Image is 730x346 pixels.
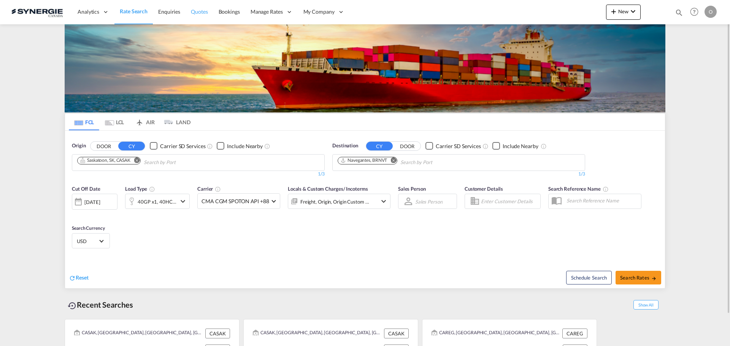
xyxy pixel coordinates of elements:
span: Analytics [78,8,99,16]
input: Chips input. [400,156,473,169]
md-icon: Unchecked: Search for CY (Container Yard) services for all selected carriers.Checked : Search for... [207,143,213,149]
div: 1/3 [72,171,325,177]
md-icon: icon-refresh [69,275,76,281]
div: Recent Searches [65,296,136,313]
span: Locals & Custom Charges [288,186,368,192]
button: Note: By default Schedule search will only considerorigin ports, destination ports and cut off da... [566,271,612,284]
button: Remove [386,157,397,165]
div: CASAK [384,329,409,338]
md-tab-item: LAND [160,114,190,130]
input: Enter Customer Details [481,196,538,207]
div: Freight Origin Origin Custom Destination Destination Custom Factory Stuffingicon-chevron-down [288,194,390,209]
span: Quotes [191,8,208,15]
md-icon: icon-plus 400-fg [609,7,618,16]
md-tab-item: LCL [99,114,130,130]
span: Help [688,5,701,18]
input: Chips input. [144,156,216,169]
md-chips-wrap: Chips container. Use arrow keys to select chips. [76,155,219,169]
div: Help [688,5,705,19]
div: CAREG [562,329,587,338]
div: O [705,6,717,18]
button: icon-plus 400-fgNewicon-chevron-down [606,5,641,20]
md-select: Sales Person [414,196,443,207]
div: 40GP x1 40HC x1icon-chevron-down [125,194,190,209]
md-checkbox: Checkbox No Ink [425,142,481,150]
md-icon: icon-information-outline [149,186,155,192]
md-icon: icon-chevron-down [628,7,638,16]
div: Saskatoon, SK, CASAK [80,157,130,164]
span: CMA CGM SPOTON API +88 [202,197,269,205]
span: Cut Off Date [72,186,100,192]
md-tab-item: FCL [69,114,99,130]
span: My Company [303,8,335,16]
span: Destination [332,142,358,150]
div: Navegantes, BRNVT [340,157,387,164]
div: 1/3 [332,171,585,177]
span: Reset [76,274,89,281]
div: Include Nearby [503,142,538,150]
md-icon: icon-magnify [675,8,683,17]
div: [DATE] [84,199,100,205]
md-icon: icon-airplane [135,118,144,123]
div: Carrier SD Services [160,142,205,150]
md-tab-item: AIR [130,114,160,130]
md-icon: icon-chevron-down [178,197,187,206]
img: 1f56c880d42311ef80fc7dca854c8e59.png [11,3,63,21]
span: Customer Details [465,186,503,192]
div: Include Nearby [227,142,263,150]
span: Origin [72,142,86,150]
md-icon: icon-arrow-right [651,276,657,281]
span: Rate Search [120,8,148,14]
md-icon: icon-backup-restore [68,301,77,310]
span: Sales Person [398,186,426,192]
md-checkbox: Checkbox No Ink [217,142,263,150]
button: DOOR [394,142,421,150]
span: USD [77,238,98,245]
md-icon: The selected Trucker/Carrierwill be displayed in the rate results If the rates are from another f... [215,186,221,192]
div: CASAK [205,329,230,338]
md-pagination-wrapper: Use the left and right arrow keys to navigate between tabs [69,114,190,130]
span: Bookings [219,8,240,15]
button: CY [366,142,393,150]
md-icon: Unchecked: Ignores neighbouring ports when fetching rates.Checked : Includes neighbouring ports w... [541,143,547,149]
span: Show All [633,300,659,310]
div: Press delete to remove this chip. [80,157,132,164]
md-select: Select Currency: $ USDUnited States Dollar [76,235,106,246]
div: [DATE] [72,194,117,210]
span: Search Reference Name [548,186,609,192]
md-icon: Your search will be saved by the below given name [603,186,609,192]
span: Carrier [197,186,221,192]
button: Remove [129,157,140,165]
span: Enquiries [158,8,180,15]
span: Search Rates [620,275,657,281]
div: CAREG, Regina, SK, Canada, North America, Americas [432,329,560,338]
div: icon-magnify [675,8,683,20]
span: New [609,8,638,14]
span: / Incoterms [343,186,368,192]
button: CY [118,142,145,150]
div: icon-refreshReset [69,274,89,282]
div: OriginDOOR CY Checkbox No InkUnchecked: Search for CY (Container Yard) services for all selected ... [65,131,665,288]
md-chips-wrap: Chips container. Use arrow keys to select chips. [336,155,476,169]
div: 40GP x1 40HC x1 [138,196,176,207]
md-icon: icon-chevron-down [379,197,388,206]
md-checkbox: Checkbox No Ink [492,142,538,150]
button: DOOR [90,142,117,150]
span: Load Type [125,186,155,192]
span: Search Currency [72,225,105,231]
div: CASAK, Saskatoon, SK, Canada, North America, Americas [74,329,203,338]
input: Search Reference Name [563,195,641,206]
span: Manage Rates [251,8,283,16]
md-datepicker: Select [72,209,78,219]
div: CASAK, Saskatoon, SK, Canada, North America, Americas [253,329,382,338]
img: LCL+%26+FCL+BACKGROUND.png [65,24,665,112]
button: Search Ratesicon-arrow-right [616,271,661,284]
div: Press delete to remove this chip. [340,157,389,164]
md-icon: Unchecked: Ignores neighbouring ports when fetching rates.Checked : Includes neighbouring ports w... [264,143,270,149]
md-checkbox: Checkbox No Ink [150,142,205,150]
div: Freight Origin Origin Custom Destination Destination Custom Factory Stuffing [300,196,370,207]
div: Carrier SD Services [436,142,481,150]
md-icon: Unchecked: Search for CY (Container Yard) services for all selected carriers.Checked : Search for... [482,143,489,149]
